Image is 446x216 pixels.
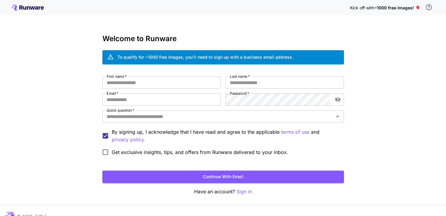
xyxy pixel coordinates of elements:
label: Email [107,91,118,96]
button: By signing up, I acknowledge that I have read and agree to the applicable and privacy policy. [281,128,310,136]
span: ~1000 free images! 🎈 [374,5,420,10]
button: Sign in [236,188,252,195]
button: toggle password visibility [332,94,343,105]
button: In order to qualify for free credit, you need to sign up with a business email address and click ... [423,1,435,13]
label: Password [230,91,249,96]
p: terms of use [281,128,310,136]
span: Get exclusive insights, tips, and offers from Runware delivered to your inbox. [112,149,288,156]
p: By signing up, I acknowledge that I have read and agree to the applicable and [112,128,339,143]
label: Last name [230,74,250,79]
span: Kick off with [350,5,374,10]
h3: Welcome to Runware [102,34,344,43]
label: Quick question [107,108,134,113]
p: privacy policy. [112,136,145,143]
button: By signing up, I acknowledge that I have read and agree to the applicable terms of use and [112,136,145,143]
div: To qualify for ~1000 free images, you’ll need to sign up with a business email address. [117,54,293,60]
p: Have an account? [102,188,344,195]
label: First name [107,74,127,79]
button: Open [333,112,342,121]
button: Continue with email [102,171,344,183]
